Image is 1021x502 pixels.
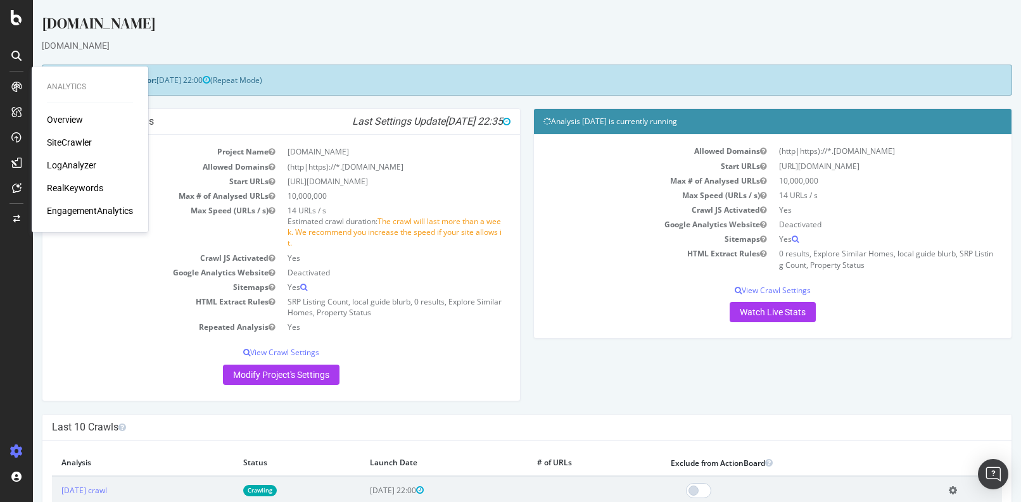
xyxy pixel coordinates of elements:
td: Start URLs [510,159,740,173]
h4: Analysis [DATE] is currently running [510,115,969,128]
a: [DATE] crawl [29,485,74,496]
th: Exclude from ActionBoard [628,450,906,476]
td: Max Speed (URLs / s) [510,188,740,203]
td: 0 results, Explore Similar Homes, local guide blurb, SRP Listing Count, Property Status [740,246,969,272]
td: Crawl JS Activated [19,251,248,265]
td: HTML Extract Rules [510,246,740,272]
p: View Crawl Settings [510,285,969,296]
th: Launch Date [327,450,495,476]
td: Google Analytics Website [19,265,248,280]
td: Yes [740,232,969,246]
span: The crawl will last more than a week. We recommend you increase the speed if your site allows it. [255,216,469,248]
td: Sitemaps [510,232,740,246]
td: Allowed Domains [19,160,248,174]
td: Project Name [19,144,248,159]
td: SRP Listing Count, local guide blurb, 0 results, Explore Similar Homes, Property Status [248,294,478,320]
h4: Project Global Settings [19,115,478,128]
td: Google Analytics Website [510,217,740,232]
span: [DATE] 22:00 [124,75,177,85]
td: Yes [740,203,969,217]
p: View Crawl Settings [19,347,478,358]
td: (http|https)://*.[DOMAIN_NAME] [248,160,478,174]
a: Crawling [210,485,244,496]
td: Deactivated [740,217,969,232]
strong: Next Launch Scheduled for: [19,75,124,85]
a: Watch Live Stats [697,302,783,322]
td: Repeated Analysis [19,320,248,334]
div: [DOMAIN_NAME] [9,39,979,52]
th: Status [201,450,327,476]
td: Yes [248,280,478,294]
td: Crawl JS Activated [510,203,740,217]
td: HTML Extract Rules [19,294,248,320]
i: Last Settings Update [319,115,478,128]
td: Allowed Domains [510,144,740,158]
div: Analytics [47,82,133,92]
th: Analysis [19,450,201,476]
th: # of URLs [495,450,628,476]
h4: Last 10 Crawls [19,421,969,434]
td: 14 URLs / s [740,188,969,203]
div: [DOMAIN_NAME] [9,13,979,39]
span: [DATE] 22:00 [337,485,391,496]
div: (Repeat Mode) [9,65,979,96]
td: Max # of Analysed URLs [510,173,740,188]
a: Modify Project's Settings [190,365,307,385]
td: Start URLs [19,174,248,189]
td: 10,000,000 [740,173,969,188]
a: LogAnalyzer [47,159,96,172]
a: SiteCrawler [47,136,92,149]
a: EngagementAnalytics [47,204,133,217]
td: [URL][DOMAIN_NAME] [740,159,969,173]
td: Yes [248,320,478,334]
td: Deactivated [248,265,478,280]
td: [URL][DOMAIN_NAME] [248,174,478,189]
span: [DATE] 22:35 [412,115,478,127]
td: Max # of Analysed URLs [19,189,248,203]
a: RealKeywords [47,182,103,194]
td: 14 URLs / s Estimated crawl duration: [248,203,478,251]
td: Yes [248,251,478,265]
td: [DOMAIN_NAME] [248,144,478,159]
td: (http|https)://*.[DOMAIN_NAME] [740,144,969,158]
td: Sitemaps [19,280,248,294]
div: Open Intercom Messenger [978,459,1008,489]
a: Overview [47,113,83,126]
td: 10,000,000 [248,189,478,203]
td: Max Speed (URLs / s) [19,203,248,251]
